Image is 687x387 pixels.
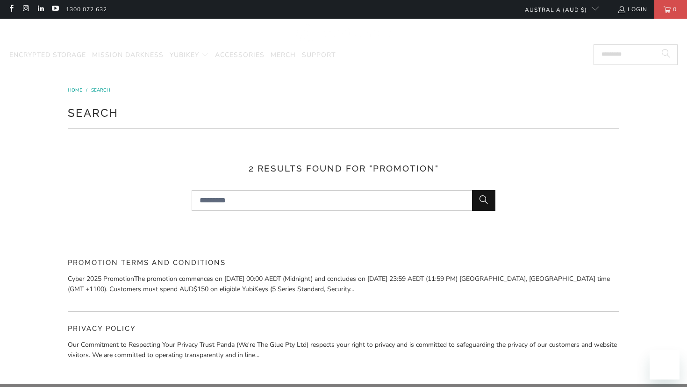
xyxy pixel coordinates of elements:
a: Mission Darkness [92,44,164,66]
a: Trust Panda Australia on Facebook [7,6,15,13]
p: Cyber 2025 PromotionThe promotion commences on [DATE] 00:00 AEDT (Midnight) and concludes on [DAT... [68,274,619,295]
span: Mission Darkness [92,50,164,59]
h1: Search [68,103,619,122]
span: Home [68,87,82,93]
button: Search [472,190,495,211]
a: Home [68,87,84,93]
a: Trust Panda Australia on LinkedIn [36,6,44,13]
span: Merch [271,50,296,59]
span: Encrypted Storage [9,50,86,59]
span: / [86,87,87,93]
a: Privacy Policy [68,324,136,333]
a: Encrypted Storage [9,44,86,66]
span: Support [302,50,336,59]
h3: 2 results found for "promotion" [68,162,619,175]
button: Search [654,44,678,65]
p: Our Commitment to Respecting Your Privacy Trust Panda (We're The Glue Pty Ltd) respects your righ... [68,340,619,361]
a: 1300 072 632 [66,4,107,14]
summary: YubiKey [170,44,209,66]
nav: Translation missing: en.navigation.header.main_nav [9,44,336,66]
a: Promotion Terms and Conditions [68,258,226,267]
input: Search... [192,190,495,211]
a: Trust Panda Australia on Instagram [21,6,29,13]
iframe: Button to launch messaging window [650,350,680,380]
a: Merch [271,44,296,66]
input: Search... [594,44,678,65]
a: Trust Panda Australia on YouTube [51,6,59,13]
span: YubiKey [170,50,199,59]
span: Accessories [215,50,265,59]
img: Trust Panda Australia [296,23,392,43]
a: Login [617,4,647,14]
a: Search [91,87,110,93]
a: Support [302,44,336,66]
a: Accessories [215,44,265,66]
